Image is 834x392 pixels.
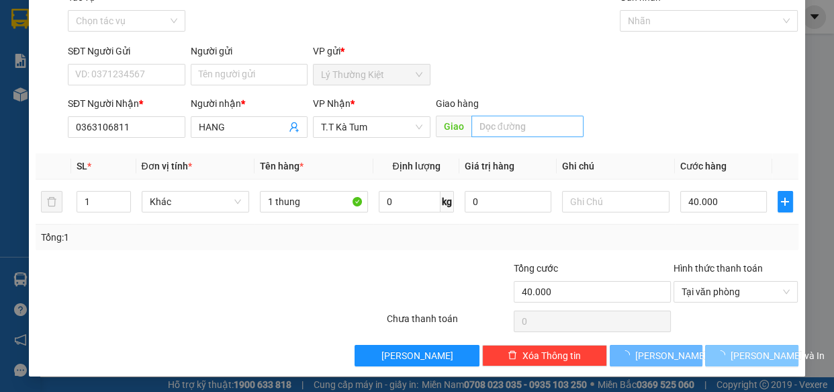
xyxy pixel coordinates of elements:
button: [PERSON_NAME] và In [705,345,798,366]
span: Nhận: [128,13,160,27]
input: Dọc đường [471,116,584,137]
span: kg [441,191,454,212]
span: T.T Kà Tum [321,117,422,137]
span: SL [186,96,204,115]
div: SĐT Người Gửi [68,44,185,58]
input: 0 [465,191,551,212]
div: Lý Thường Kiệt [11,11,119,44]
div: lộc cơm lam [128,28,236,44]
label: Hình thức thanh toán [674,263,763,274]
div: Tên hàng: 1 bao 1 thung ( : 2 ) [11,97,236,114]
span: Giao hàng [436,98,479,109]
span: Tại văn phòng [682,282,790,302]
div: 0776150194 [128,44,236,63]
div: 100.000 [126,71,238,89]
span: Cước hàng [680,161,727,171]
span: Xóa Thông tin [522,348,581,363]
button: [PERSON_NAME] [355,345,479,366]
button: [PERSON_NAME] [610,345,702,366]
span: user-add [289,122,299,132]
span: VP Nhận [313,98,351,109]
div: Người gửi [191,44,308,58]
span: Đơn vị tính [142,161,192,171]
input: VD: Bàn, Ghế [260,191,368,212]
span: Tổng cước [514,263,558,274]
span: Khác [150,192,242,212]
span: delete [508,350,517,361]
span: SL [77,161,87,171]
span: [PERSON_NAME] [381,348,453,363]
th: Ghi chú [557,153,676,180]
span: plus [778,196,792,207]
div: Tổng: 1 [41,230,323,245]
span: Lý Thường Kiệt [321,65,422,85]
input: Ghi Chú [562,191,670,212]
button: plus [778,191,793,212]
span: Giao [436,116,471,137]
div: VP gửi [313,44,430,58]
span: [PERSON_NAME] và In [731,348,825,363]
div: Bàu Đồn [128,11,236,28]
span: CC : [126,74,145,88]
div: Chưa thanh toán [385,311,513,335]
div: Người nhận [191,96,308,111]
button: delete [41,191,62,212]
button: deleteXóa Thông tin [482,345,607,366]
span: loading [716,350,731,360]
span: Giá trị hàng [465,161,514,171]
span: Định lượng [392,161,440,171]
span: loading [620,350,635,360]
span: Gửi: [11,13,32,27]
span: Tên hàng [260,161,304,171]
span: [PERSON_NAME] [635,348,707,363]
div: SĐT Người Nhận [68,96,185,111]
